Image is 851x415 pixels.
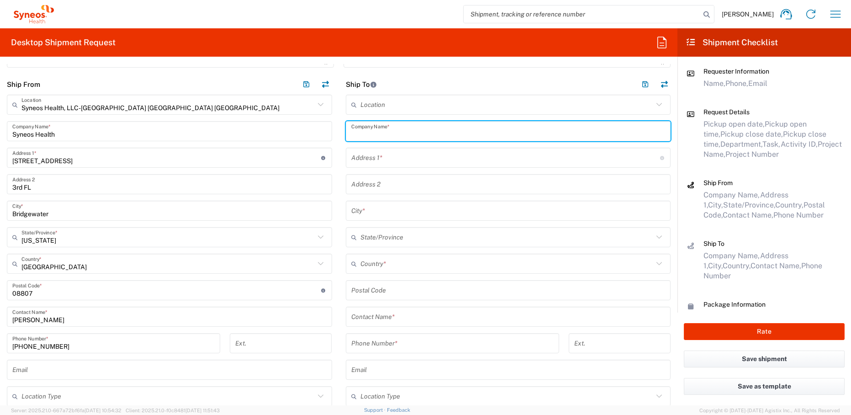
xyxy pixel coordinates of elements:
span: Activity ID, [781,140,818,149]
span: Copyright © [DATE]-[DATE] Agistix Inc., All Rights Reserved [699,406,840,415]
span: Phone Number [773,211,824,219]
span: City, [708,261,723,270]
span: Ship To [703,240,724,247]
span: Company Name, [703,191,760,199]
a: Support [364,407,387,413]
span: Phone, [725,79,748,88]
input: Shipment, tracking or reference number [464,5,700,23]
span: Contact Name, [751,261,801,270]
span: Department, [720,140,762,149]
span: Pickup close date, [720,130,783,138]
span: Contact Name, [723,211,773,219]
span: Task, [762,140,781,149]
span: [DATE] 10:54:32 [85,408,122,413]
span: [PERSON_NAME] [722,10,774,18]
span: State/Province, [723,201,775,209]
span: [DATE] 11:51:43 [185,408,220,413]
span: Name, [703,79,725,88]
button: Save as template [684,378,845,395]
span: Country, [775,201,803,209]
span: Server: 2025.21.0-667a72bf6fa [11,408,122,413]
span: Requester Information [703,68,769,75]
span: Request Details [703,108,750,116]
button: Save shipment [684,351,845,367]
span: Pickup open date, [703,120,765,128]
h2: Shipment Checklist [686,37,778,48]
span: Company Name, [703,251,760,260]
h2: Desktop Shipment Request [11,37,116,48]
span: Email [748,79,767,88]
span: Country, [723,261,751,270]
button: Rate [684,323,845,340]
span: Project Number [725,150,779,159]
span: City, [708,201,723,209]
span: Package Information [703,301,766,308]
span: Client: 2025.21.0-f0c8481 [126,408,220,413]
span: Package 1: [703,312,733,331]
span: Ship From [703,179,733,186]
h2: Ship To [346,80,377,89]
h2: Ship From [7,80,40,89]
a: Feedback [387,407,410,413]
